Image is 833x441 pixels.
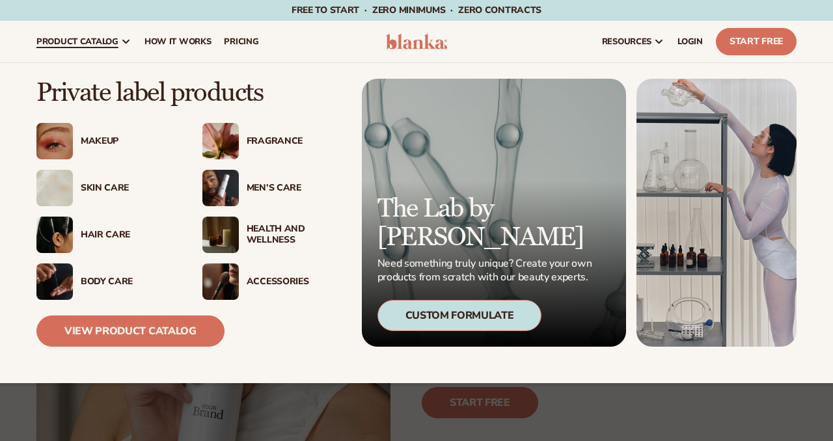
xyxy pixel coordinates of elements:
span: pricing [224,36,258,47]
a: Male holding moisturizer bottle. Men’s Care [202,170,342,206]
a: Female with makeup brush. Accessories [202,263,342,300]
div: Men’s Care [247,183,342,194]
img: Male hand applying moisturizer. [36,263,73,300]
img: Male holding moisturizer bottle. [202,170,239,206]
img: Candles and incense on table. [202,217,239,253]
img: Female with glitter eye makeup. [36,123,73,159]
div: Health And Wellness [247,224,342,246]
span: product catalog [36,36,118,47]
img: Pink blooming flower. [202,123,239,159]
a: LOGIN [671,21,709,62]
img: Female in lab with equipment. [636,79,797,347]
a: product catalog [30,21,138,62]
img: Female with makeup brush. [202,263,239,300]
p: The Lab by [PERSON_NAME] [377,194,596,252]
div: Skin Care [81,183,176,194]
div: Fragrance [247,136,342,147]
a: How It Works [138,21,218,62]
a: pricing [217,21,265,62]
div: Custom Formulate [377,300,542,331]
span: How It Works [144,36,212,47]
a: Female with glitter eye makeup. Makeup [36,123,176,159]
p: Private label products [36,79,342,107]
a: Pink blooming flower. Fragrance [202,123,342,159]
img: Female hair pulled back with clips. [36,217,73,253]
span: LOGIN [677,36,703,47]
a: Cream moisturizer swatch. Skin Care [36,170,176,206]
img: logo [386,34,447,49]
img: Cream moisturizer swatch. [36,170,73,206]
div: Hair Care [81,230,176,241]
div: Accessories [247,276,342,287]
a: resources [595,21,671,62]
span: Free to start · ZERO minimums · ZERO contracts [292,4,541,16]
a: Candles and incense on table. Health And Wellness [202,217,342,253]
p: Need something truly unique? Create your own products from scratch with our beauty experts. [377,257,596,284]
span: resources [602,36,651,47]
a: View Product Catalog [36,315,225,347]
a: Start Free [716,28,797,55]
div: Makeup [81,136,176,147]
a: Male hand applying moisturizer. Body Care [36,263,176,300]
a: Microscopic product formula. The Lab by [PERSON_NAME] Need something truly unique? Create your ow... [362,79,626,347]
a: Female hair pulled back with clips. Hair Care [36,217,176,253]
div: Body Care [81,276,176,287]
